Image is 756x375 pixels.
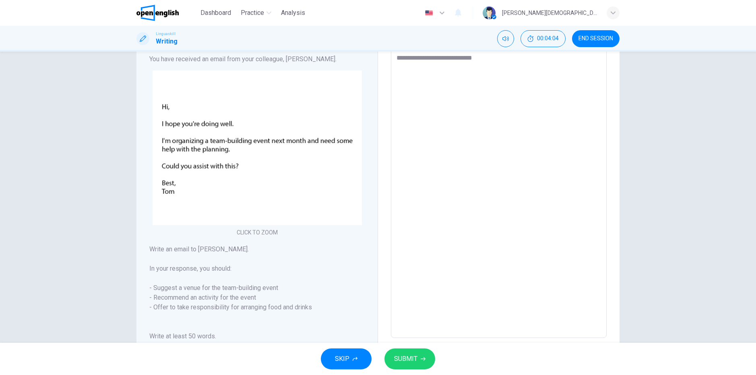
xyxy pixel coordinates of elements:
[156,37,178,46] h1: Writing
[521,30,566,47] div: Hide
[502,8,597,18] div: [PERSON_NAME][DEMOGRAPHIC_DATA] L.
[573,341,607,351] h6: Word count :
[241,8,264,18] span: Practice
[384,348,435,369] button: SUBMIT
[572,30,620,47] button: END SESSION
[335,353,349,365] span: SKIP
[200,8,231,18] span: Dashboard
[521,30,566,47] button: 00:04:04
[149,244,365,341] h6: Write an email to [PERSON_NAME]. In your response, you should: - Suggest a venue for the team-bui...
[578,35,613,42] span: END SESSION
[156,31,176,37] span: Linguaskill
[537,35,559,42] span: 00:04:04
[149,54,365,64] h6: You have received an email from your colleague, [PERSON_NAME].
[197,6,234,20] button: Dashboard
[238,6,275,20] button: Practice
[497,30,514,47] div: Mute
[136,5,179,21] img: OpenEnglish logo
[321,348,372,369] button: SKIP
[394,353,417,365] span: SUBMIT
[278,6,308,20] button: Analysis
[136,5,197,21] a: OpenEnglish logo
[281,8,305,18] span: Analysis
[483,6,496,19] img: Profile picture
[424,10,434,16] img: en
